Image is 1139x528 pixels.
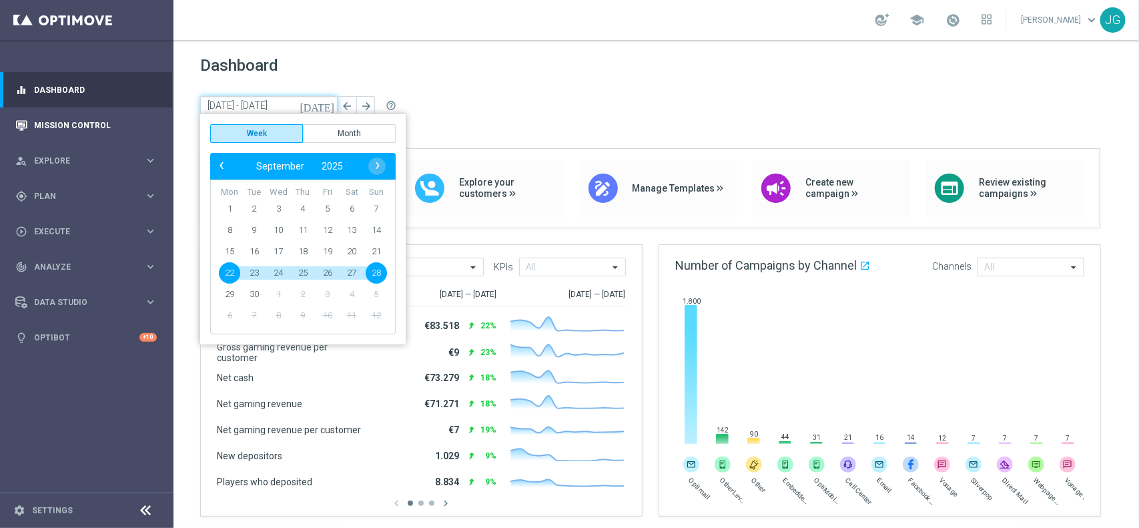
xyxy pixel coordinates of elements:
[34,298,144,306] span: Data Studio
[317,262,338,284] span: 26
[34,72,157,107] a: Dashboard
[317,220,338,241] span: 12
[15,332,27,344] i: lightbulb
[341,220,362,241] span: 13
[366,220,387,241] span: 14
[13,505,25,517] i: settings
[15,226,144,238] div: Execute
[317,198,338,220] span: 5
[291,187,316,198] th: weekday
[34,320,139,355] a: Optibot
[1100,7,1126,33] div: JG
[268,262,289,284] span: 24
[144,296,157,308] i: keyboard_arrow_right
[909,13,924,27] span: school
[15,226,157,237] button: play_circle_outline Execute keyboard_arrow_right
[15,191,157,202] button: gps_fixed Plan keyboard_arrow_right
[1020,10,1100,30] a: [PERSON_NAME]keyboard_arrow_down
[15,320,157,355] div: Optibot
[366,198,387,220] span: 7
[244,284,265,305] span: 30
[364,187,388,198] th: weekday
[15,155,144,167] div: Explore
[303,124,396,143] button: Month
[15,107,157,143] div: Mission Control
[34,228,144,236] span: Execute
[32,507,73,515] a: Settings
[292,305,314,326] span: 9
[268,284,289,305] span: 1
[15,85,157,95] button: equalizer Dashboard
[15,84,27,96] i: equalizer
[144,260,157,273] i: keyboard_arrow_right
[144,225,157,238] i: keyboard_arrow_right
[213,157,230,174] span: ‹
[292,284,314,305] span: 2
[219,284,240,305] span: 29
[15,262,157,272] button: track_changes Analyze keyboard_arrow_right
[15,155,27,167] i: person_search
[219,262,240,284] span: 22
[15,297,157,308] button: Data Studio keyboard_arrow_right
[248,158,313,175] button: September
[268,241,289,262] span: 17
[268,220,289,241] span: 10
[317,305,338,326] span: 10
[256,161,304,172] span: September
[341,241,362,262] span: 20
[317,241,338,262] span: 19
[15,261,144,273] div: Analyze
[268,305,289,326] span: 8
[366,241,387,262] span: 21
[15,190,27,202] i: gps_fixed
[15,190,144,202] div: Plan
[366,284,387,305] span: 5
[244,220,265,241] span: 9
[244,241,265,262] span: 16
[266,187,291,198] th: weekday
[200,114,406,344] bs-daterangepicker-container: calendar
[292,241,314,262] span: 18
[341,305,362,326] span: 11
[144,190,157,202] i: keyboard_arrow_right
[322,161,343,172] span: 2025
[1084,13,1099,27] span: keyboard_arrow_down
[341,284,362,305] span: 4
[34,157,144,165] span: Explore
[219,220,240,241] span: 8
[219,241,240,262] span: 15
[15,296,144,308] div: Data Studio
[34,192,144,200] span: Plan
[15,156,157,166] button: person_search Explore keyboard_arrow_right
[341,198,362,220] span: 6
[15,226,27,238] i: play_circle_outline
[313,158,352,175] button: 2025
[34,263,144,271] span: Analyze
[244,262,265,284] span: 23
[368,158,386,175] button: ›
[144,154,157,167] i: keyboard_arrow_right
[244,305,265,326] span: 7
[15,120,157,131] button: Mission Control
[15,332,157,343] button: lightbulb Optibot +10
[268,198,289,220] span: 3
[292,262,314,284] span: 25
[366,262,387,284] span: 28
[218,187,242,198] th: weekday
[210,124,303,143] button: Week
[242,187,267,198] th: weekday
[34,107,157,143] a: Mission Control
[244,198,265,220] span: 2
[214,158,231,175] button: ‹
[219,198,240,220] span: 1
[369,157,386,174] span: ›
[292,198,314,220] span: 4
